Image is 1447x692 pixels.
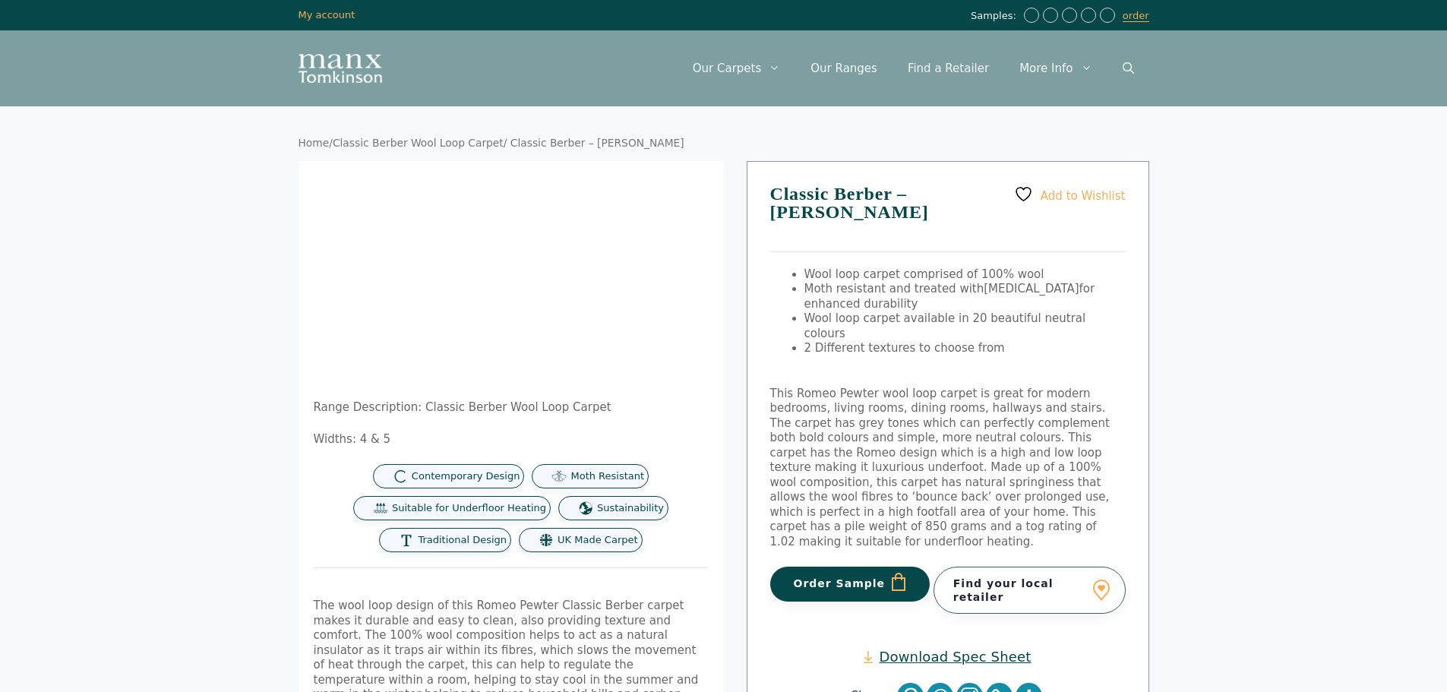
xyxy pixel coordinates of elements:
p: Widths: 4 & 5 [314,432,709,447]
span: for enhanced durability [804,282,1095,311]
span: Moth Resistant [570,470,644,483]
span: Sustainability [597,502,664,515]
span: Add to Wishlist [1041,188,1126,202]
nav: Primary [678,46,1149,91]
a: order [1123,10,1149,22]
span: Suitable for Underfloor Heating [392,502,546,515]
span: [MEDICAL_DATA] [984,282,1079,295]
a: Find your local retailer [934,567,1126,614]
a: Find a Retailer [893,46,1004,91]
a: Download Spec Sheet [864,648,1031,665]
a: Home [299,137,330,149]
span: Moth resistant and treated with [804,282,984,295]
span: Wool loop carpet available in 20 beautiful neutral colours [804,311,1086,340]
img: Manx Tomkinson [299,54,382,83]
span: UK Made Carpet [558,534,637,547]
span: Wool loop carpet comprised of 100% wool [804,267,1044,281]
p: Range Description: Classic Berber Wool Loop Carpet [314,400,709,416]
a: My account [299,9,355,21]
button: Order Sample [770,567,930,602]
span: Traditional Design [418,534,507,547]
a: Open Search Bar [1107,46,1149,91]
span: Samples: [971,10,1020,23]
a: Our Carpets [678,46,796,91]
span: Contemporary Design [412,470,520,483]
a: Our Ranges [795,46,893,91]
span: This Romeo Pewter wool loop carpet is great for modern bedrooms, living rooms, dining rooms, hall... [770,387,1110,548]
h1: Classic Berber – [PERSON_NAME] [770,185,1126,252]
nav: Breadcrumb [299,137,1149,150]
a: Classic Berber Wool Loop Carpet [333,137,504,149]
a: Add to Wishlist [1014,185,1125,204]
a: More Info [1004,46,1107,91]
span: 2 Different textures to choose from [804,341,1005,355]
